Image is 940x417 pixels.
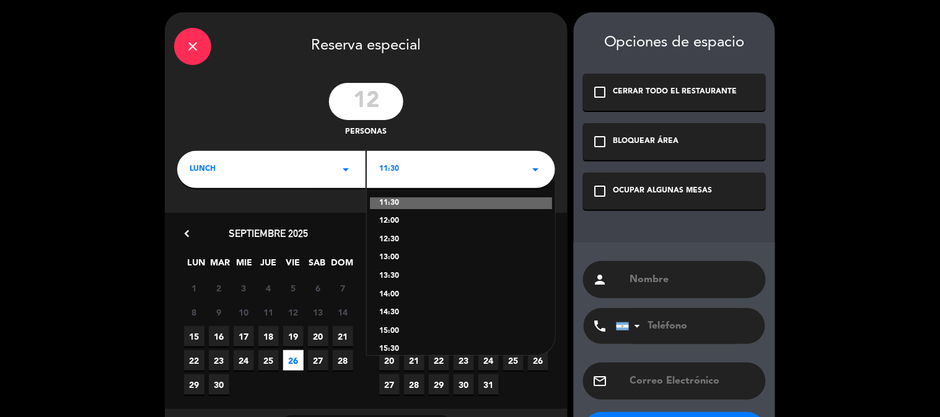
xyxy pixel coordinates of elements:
span: 27 [379,374,400,395]
span: 9 [209,302,229,322]
span: 1 [184,278,204,298]
span: 21 [404,350,424,371]
div: 11:30 [370,197,552,210]
div: 13:00 [379,252,543,264]
span: MAR [210,256,231,276]
div: 12:30 [379,234,543,246]
span: 19 [283,326,304,346]
div: CERRAR TODO EL RESTAURANTE [613,86,737,98]
i: arrow_drop_down [528,162,543,177]
div: Reserva especial [165,12,568,77]
input: Correo Electrónico [629,372,757,390]
span: 26 [528,350,548,371]
span: 23 [209,350,229,371]
input: 0 [329,83,403,120]
span: 25 [503,350,524,371]
div: 15:00 [379,325,543,338]
span: 22 [184,350,204,371]
span: 10 [234,302,254,322]
span: 2 [209,278,229,298]
i: phone [592,319,607,333]
i: check_box_outline_blank [592,184,607,199]
span: 11:30 [379,163,399,176]
i: check_box_outline_blank [592,85,607,100]
span: 11 [258,302,279,322]
span: 12 [283,302,304,322]
div: 13:30 [379,270,543,283]
span: 3 [234,278,254,298]
i: person [592,272,607,287]
div: Opciones de espacio [583,34,766,52]
span: septiembre 2025 [229,227,309,239]
span: 30 [454,374,474,395]
span: LUNCH [190,163,216,176]
div: 12:00 [379,215,543,228]
span: MIE [234,256,255,276]
span: JUE [258,256,279,276]
span: 27 [308,350,328,371]
span: 22 [429,350,449,371]
div: 14:00 [379,289,543,301]
div: Argentina: +54 [617,309,645,343]
div: OCUPAR ALGUNAS MESAS [613,185,713,197]
span: 7 [333,278,353,298]
span: DOM [331,256,351,276]
span: 15 [184,326,204,346]
span: 31 [478,374,499,395]
i: chevron_left [180,227,193,240]
span: 6 [308,278,328,298]
span: 25 [258,350,279,371]
span: 8 [184,302,204,322]
span: 17 [234,326,254,346]
input: Nombre [629,271,757,288]
span: VIE [283,256,303,276]
div: 15:30 [379,343,543,356]
i: close [185,39,200,54]
span: 26 [283,350,304,371]
span: 13 [308,302,328,322]
span: 16 [209,326,229,346]
span: 23 [454,350,474,371]
span: 28 [404,374,424,395]
input: Teléfono [616,308,752,344]
i: check_box_outline_blank [592,134,607,149]
span: 24 [234,350,254,371]
span: 18 [258,326,279,346]
span: 4 [258,278,279,298]
span: 5 [283,278,304,298]
div: 14:30 [379,307,543,319]
span: 14 [333,302,353,322]
i: arrow_drop_down [338,162,353,177]
span: LUN [186,256,206,276]
span: 29 [429,374,449,395]
span: 20 [308,326,328,346]
span: 24 [478,350,499,371]
i: email [592,374,607,389]
span: 20 [379,350,400,371]
span: SAB [307,256,327,276]
span: 21 [333,326,353,346]
div: BLOQUEAR ÁREA [613,135,679,148]
span: 28 [333,350,353,371]
span: personas [346,126,387,139]
span: 30 [209,374,229,395]
span: 29 [184,374,204,395]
